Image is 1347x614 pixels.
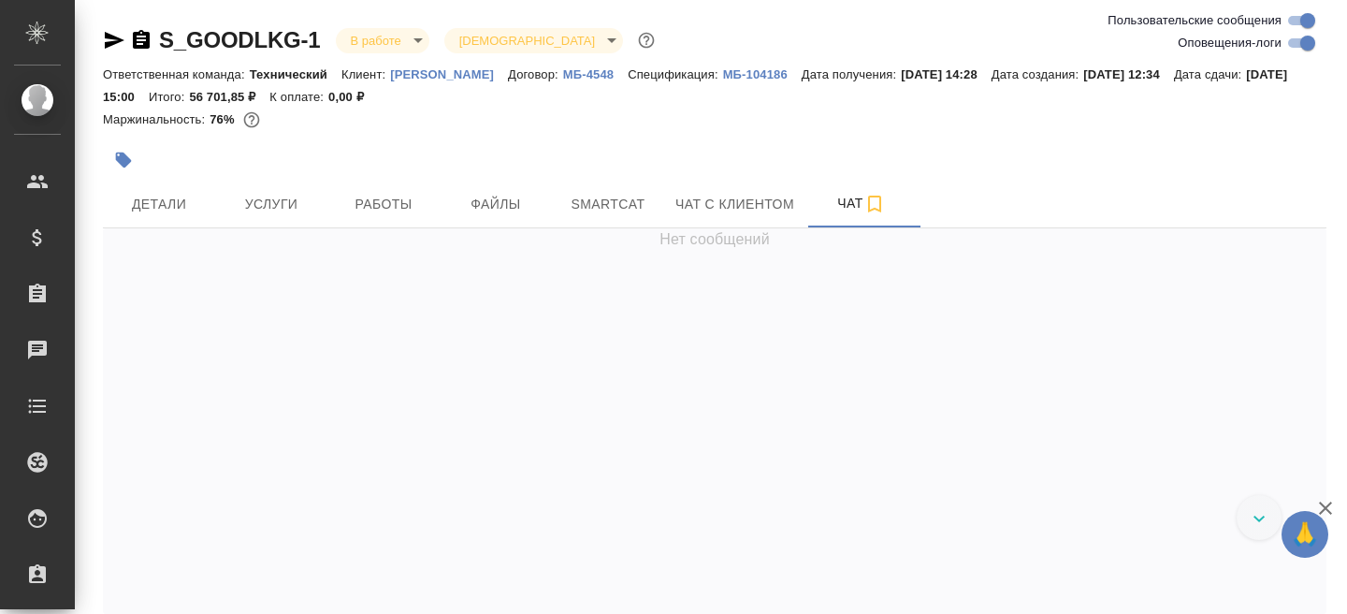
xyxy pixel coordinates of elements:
[444,28,623,53] div: В работе
[1174,67,1246,81] p: Дата сдачи:
[189,90,269,104] p: 56 701,85 ₽
[659,228,770,251] span: Нет сообщений
[1083,67,1174,81] p: [DATE] 12:34
[239,108,264,132] button: 11288.41 RUB;
[341,67,390,81] p: Клиент:
[390,66,508,81] a: [PERSON_NAME]
[901,67,992,81] p: [DATE] 14:28
[675,193,794,216] span: Чат с клиентом
[451,193,541,216] span: Файлы
[817,192,906,215] span: Чат
[992,67,1083,81] p: Дата создания:
[723,67,802,81] p: МБ-104186
[103,67,250,81] p: Ответственная команда:
[1108,11,1282,30] span: Пользовательские сообщения
[226,193,316,216] span: Услуги
[563,193,653,216] span: Smartcat
[1178,34,1282,52] span: Оповещения-логи
[628,67,722,81] p: Спецификация:
[250,67,341,81] p: Технический
[103,29,125,51] button: Скопировать ссылку для ЯМессенджера
[1289,515,1321,554] span: 🙏
[159,27,321,52] a: S_GOODLKG-1
[508,67,563,81] p: Договор:
[863,193,886,215] svg: Подписаться
[328,90,378,104] p: 0,00 ₽
[802,67,901,81] p: Дата получения:
[723,66,802,81] a: МБ-104186
[563,67,628,81] p: МБ-4548
[454,33,601,49] button: [DEMOGRAPHIC_DATA]
[103,112,210,126] p: Маржинальность:
[345,33,407,49] button: В работе
[149,90,189,104] p: Итого:
[114,193,204,216] span: Детали
[390,67,508,81] p: [PERSON_NAME]
[210,112,239,126] p: 76%
[130,29,152,51] button: Скопировать ссылку
[634,28,659,52] button: Доп статусы указывают на важность/срочность заказа
[339,193,428,216] span: Работы
[563,66,628,81] a: МБ-4548
[103,139,144,181] button: Добавить тэг
[1282,511,1328,558] button: 🙏
[336,28,429,53] div: В работе
[269,90,328,104] p: К оплате:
